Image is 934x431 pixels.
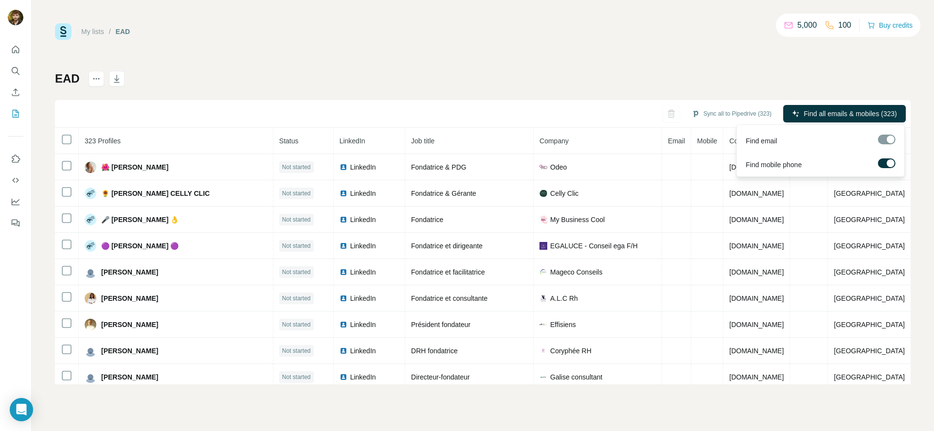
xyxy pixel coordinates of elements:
button: Use Surfe on LinkedIn [8,150,23,168]
span: Galise consultant [550,372,602,382]
span: LinkedIn [350,215,376,224]
button: Enrich CSV [8,84,23,101]
span: [DOMAIN_NAME] [729,163,784,171]
span: Not started [282,346,311,355]
div: Open Intercom Messenger [10,398,33,421]
div: EAD [116,27,130,36]
img: Avatar [85,214,96,225]
span: EGALUCE - Conseil ega F/H [550,241,638,251]
span: Coryphée RH [550,346,592,356]
button: Quick start [8,41,23,58]
span: DRH fondatrice [411,347,458,355]
span: Find email [746,136,777,146]
span: LinkedIn [350,372,376,382]
img: Surfe Logo [55,23,72,40]
button: Sync all to Pipedrive (323) [685,106,778,121]
img: company-logo [539,190,547,197]
img: LinkedIn logo [340,190,347,197]
button: Find all emails & mobiles (323) [783,105,906,122]
p: 5,000 [797,19,817,31]
span: [PERSON_NAME] [101,293,158,303]
img: Avatar [8,10,23,25]
span: [DOMAIN_NAME] [729,242,784,250]
span: LinkedIn [350,293,376,303]
span: [GEOGRAPHIC_DATA] [834,373,905,381]
h1: EAD [55,71,80,86]
button: Buy credits [867,18,913,32]
span: Not started [282,163,311,172]
span: [DOMAIN_NAME] [729,373,784,381]
span: LinkedIn [350,162,376,172]
span: Not started [282,241,311,250]
span: LinkedIn [350,320,376,329]
img: company-logo [539,294,547,302]
span: [GEOGRAPHIC_DATA] [834,190,905,197]
span: Fondatrice et facilitatrice [411,268,485,276]
img: company-logo [539,268,547,276]
span: Find mobile phone [746,160,802,170]
span: Fondatrice & Gérante [411,190,476,197]
button: Dashboard [8,193,23,210]
img: Avatar [85,345,96,357]
span: [GEOGRAPHIC_DATA] [834,216,905,224]
span: [DOMAIN_NAME] [729,347,784,355]
span: Not started [282,373,311,381]
span: Effisiens [550,320,576,329]
span: My Business Cool [550,215,605,224]
img: Avatar [85,293,96,304]
span: Mobile [697,137,717,145]
button: Feedback [8,214,23,232]
span: Not started [282,320,311,329]
img: company-logo [539,163,547,171]
span: 🌻 [PERSON_NAME] CELLY CLIC [101,189,210,198]
span: Company [539,137,569,145]
img: Avatar [85,161,96,173]
button: Search [8,62,23,80]
span: [GEOGRAPHIC_DATA] [834,294,905,302]
span: 🎤 [PERSON_NAME] 👌 [101,215,179,224]
img: LinkedIn logo [340,321,347,328]
span: Email [668,137,685,145]
span: Fondatrice & PDG [411,163,467,171]
span: Celly Clic [550,189,578,198]
span: [PERSON_NAME] [101,267,158,277]
span: Mageco Conseils [550,267,602,277]
img: LinkedIn logo [340,216,347,224]
span: Not started [282,189,311,198]
img: company-logo [539,216,547,224]
span: LinkedIn [350,346,376,356]
img: Avatar [85,371,96,383]
img: LinkedIn logo [340,347,347,355]
img: Avatar [85,188,96,199]
span: Fondatrice et consultante [411,294,487,302]
span: Odeo [550,162,567,172]
span: LinkedIn [340,137,365,145]
img: Avatar [85,319,96,330]
img: LinkedIn logo [340,242,347,250]
span: Not started [282,215,311,224]
span: Président fondateur [411,321,470,328]
img: Avatar [85,266,96,278]
span: [GEOGRAPHIC_DATA] [834,242,905,250]
span: [GEOGRAPHIC_DATA] [834,321,905,328]
span: LinkedIn [350,189,376,198]
span: [DOMAIN_NAME] [729,268,784,276]
span: Status [279,137,299,145]
button: actions [89,71,104,86]
span: [PERSON_NAME] [101,346,158,356]
span: Find all emails & mobiles (323) [804,109,897,119]
img: LinkedIn logo [340,163,347,171]
span: [PERSON_NAME] [101,320,158,329]
img: company-logo [539,347,547,355]
span: [DOMAIN_NAME] [729,190,784,197]
span: LinkedIn [350,267,376,277]
span: [PERSON_NAME] [101,372,158,382]
span: Company website [729,137,783,145]
span: [DOMAIN_NAME] [729,216,784,224]
button: My lists [8,105,23,122]
li: / [109,27,111,36]
span: 🟣 [PERSON_NAME] 🟣 [101,241,179,251]
span: Job title [411,137,434,145]
img: Avatar [85,240,96,252]
img: LinkedIn logo [340,373,347,381]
